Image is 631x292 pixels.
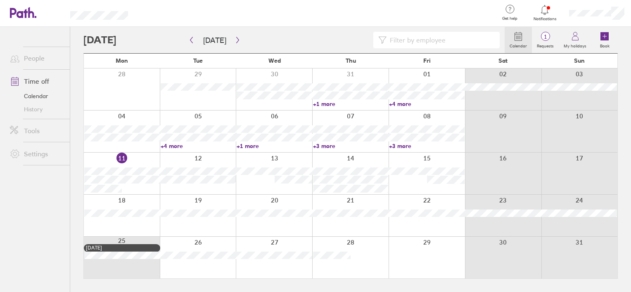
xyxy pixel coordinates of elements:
label: My holidays [559,41,591,49]
a: +3 more [389,142,465,150]
a: 1Requests [532,27,559,53]
span: 1 [532,33,559,40]
button: [DATE] [197,33,233,47]
label: Requests [532,41,559,49]
label: Calendar [505,41,532,49]
span: Sat [498,57,508,64]
a: +3 more [313,142,389,150]
span: Thu [346,57,356,64]
span: Sun [574,57,585,64]
a: +1 more [313,100,389,108]
span: Mon [116,57,128,64]
div: [DATE] [86,245,158,251]
span: Fri [423,57,431,64]
a: +4 more [389,100,465,108]
a: History [3,103,70,116]
label: Book [595,41,614,49]
a: People [3,50,70,66]
a: +4 more [161,142,236,150]
input: Filter by employee [387,32,495,48]
span: Notifications [531,16,558,21]
a: +1 more [237,142,312,150]
span: Wed [268,57,281,64]
a: Book [591,27,618,53]
a: Settings [3,146,70,162]
a: Tools [3,122,70,139]
a: Notifications [531,4,558,21]
a: Calendar [3,89,70,103]
span: Tue [193,57,203,64]
a: Time off [3,73,70,89]
a: Calendar [505,27,532,53]
a: My holidays [559,27,591,53]
span: Get help [496,16,523,21]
